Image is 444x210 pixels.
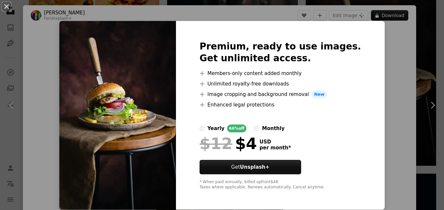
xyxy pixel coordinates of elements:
img: premium_photo-1695762436915-748d5086214b [59,21,176,210]
input: monthly [254,126,260,131]
div: * When paid annually, billed upfront $48 Taxes where applicable. Renews automatically. Cancel any... [200,180,361,190]
div: monthly [262,124,285,132]
button: GetUnsplash+ [200,160,301,174]
li: Unlimited royalty-free downloads [200,80,361,88]
input: yearly66%off [200,126,205,131]
span: per month * [260,145,291,151]
span: USD [260,139,291,145]
span: $12 [200,135,232,152]
div: yearly [207,124,224,132]
h2: Premium, ready to use images. Get unlimited access. [200,41,361,64]
li: Members-only content added monthly [200,69,361,77]
strong: Unsplash+ [240,164,269,170]
li: Enhanced legal protections [200,101,361,109]
div: 66% off [227,124,246,132]
div: $4 [200,135,257,152]
span: New [312,90,327,98]
li: Image cropping and background removal [200,90,361,98]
